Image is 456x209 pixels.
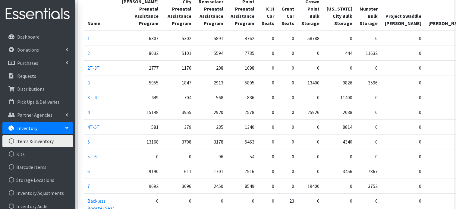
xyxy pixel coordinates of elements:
[2,109,73,121] a: Partner Agencies
[227,179,258,193] td: 8549
[278,134,298,149] td: 0
[17,99,60,105] p: Pick Ups & Deliveries
[298,149,323,164] td: 0
[227,60,258,75] td: 1098
[87,154,100,160] a: 5T-6T
[2,44,73,56] a: Donations
[258,179,278,193] td: 0
[17,125,37,131] p: Inventory
[162,179,195,193] td: 3096
[227,134,258,149] td: 5463
[118,179,162,193] td: 9692
[2,96,73,108] a: Pick Ups & Deliveries
[278,75,298,90] td: 0
[381,179,425,193] td: 0
[227,164,258,179] td: 7516
[87,109,90,115] a: 4
[298,75,323,90] td: 13400
[298,60,323,75] td: 0
[298,90,323,105] td: 0
[356,134,381,149] td: 0
[162,90,195,105] td: 704
[162,46,195,60] td: 5101
[162,119,195,134] td: 379
[323,105,356,119] td: 2088
[17,112,52,118] p: Partner Agencies
[195,164,227,179] td: 1701
[258,105,278,119] td: 0
[258,119,278,134] td: 0
[323,31,356,46] td: 0
[162,75,195,90] td: 1847
[323,46,356,60] td: 444
[227,105,258,119] td: 7578
[356,179,381,193] td: 3752
[195,60,227,75] td: 208
[118,134,162,149] td: 13168
[356,46,381,60] td: 11632
[381,46,425,60] td: 0
[162,105,195,119] td: 3955
[258,90,278,105] td: 0
[162,149,195,164] td: 0
[258,60,278,75] td: 0
[258,31,278,46] td: 0
[298,46,323,60] td: 0
[258,134,278,149] td: 0
[227,149,258,164] td: 54
[227,46,258,60] td: 7735
[323,134,356,149] td: 4340
[381,60,425,75] td: 0
[381,149,425,164] td: 0
[2,4,73,24] img: HumanEssentials
[278,46,298,60] td: 0
[118,164,162,179] td: 9190
[195,90,227,105] td: 568
[278,90,298,105] td: 0
[17,47,39,53] p: Donations
[195,105,227,119] td: 2920
[381,31,425,46] td: 0
[195,31,227,46] td: 5891
[118,90,162,105] td: 449
[258,75,278,90] td: 0
[87,168,90,174] a: 6
[356,105,381,119] td: 0
[381,105,425,119] td: 0
[17,34,39,40] p: Dashboard
[278,119,298,134] td: 0
[17,73,36,79] p: Requests
[356,60,381,75] td: 0
[2,187,73,199] a: Inventory Adjustments
[2,57,73,69] a: Purchases
[2,161,73,173] a: Barcode Items
[2,122,73,134] a: Inventory
[195,179,227,193] td: 2450
[298,119,323,134] td: 0
[2,135,73,147] a: Items & Inventory
[323,179,356,193] td: 0
[87,139,90,145] a: 5
[2,31,73,43] a: Dashboard
[323,75,356,90] td: 9826
[356,164,381,179] td: 7867
[195,149,227,164] td: 96
[17,60,38,66] p: Purchases
[298,164,323,179] td: 0
[258,149,278,164] td: 0
[87,65,100,71] a: 2T-3T
[87,50,90,56] a: 2
[278,179,298,193] td: 0
[2,174,73,186] a: Storage Locations
[258,46,278,60] td: 0
[227,31,258,46] td: 4762
[2,83,73,95] a: Distributions
[195,119,227,134] td: 285
[323,149,356,164] td: 0
[258,164,278,179] td: 0
[162,60,195,75] td: 1176
[87,183,90,189] a: 7
[195,75,227,90] td: 2913
[87,94,100,100] a: 3T-4T
[381,134,425,149] td: 0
